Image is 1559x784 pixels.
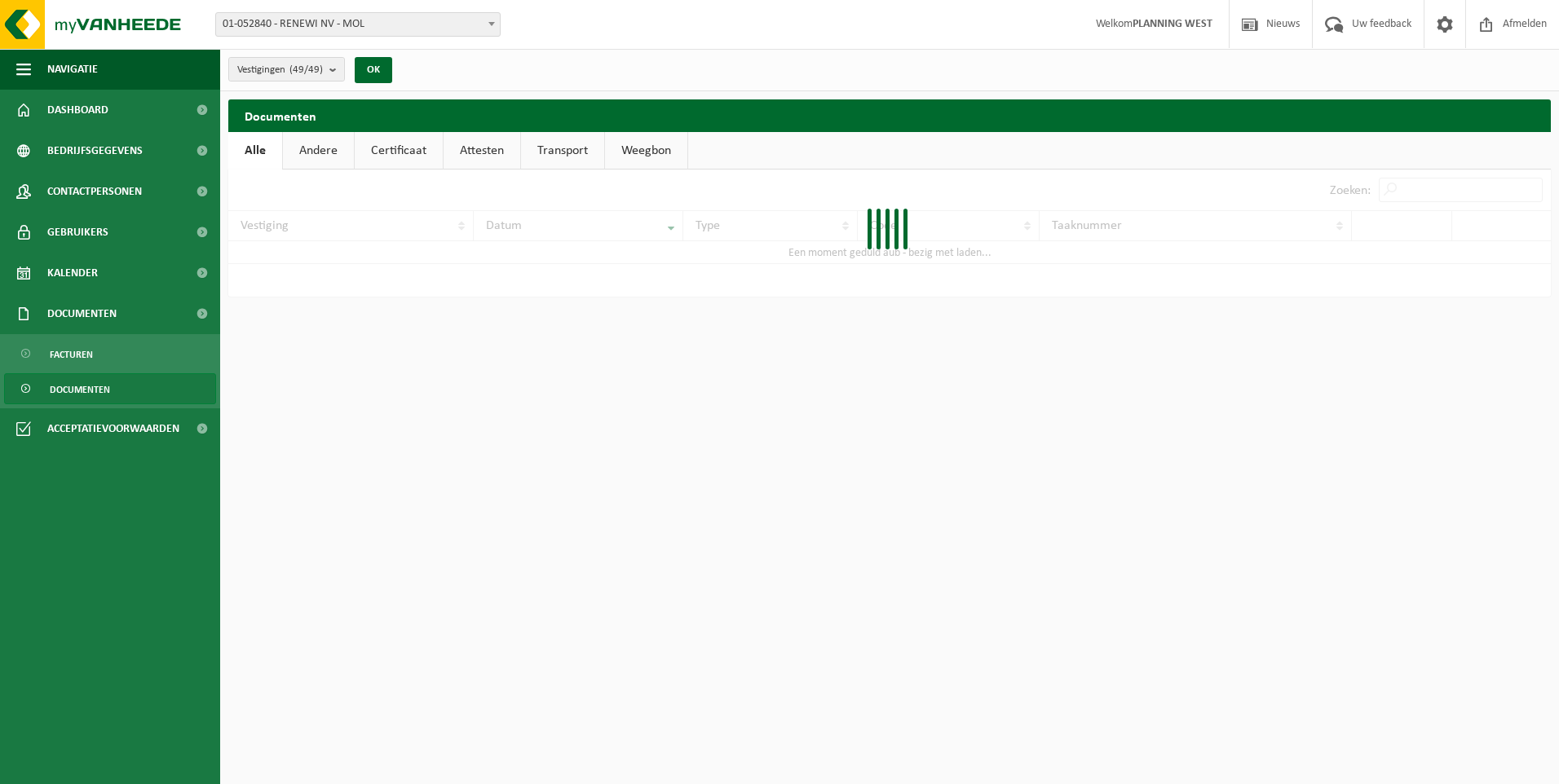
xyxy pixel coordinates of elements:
[605,132,687,170] a: Weegbon
[228,132,282,170] a: Alle
[8,748,272,784] iframe: chat widget
[289,64,323,75] count: (49/49)
[283,132,354,170] a: Andere
[4,373,216,404] a: Documenten
[521,132,604,170] a: Transport
[216,13,500,36] span: 01-052840 - RENEWI NV - MOL
[50,339,93,370] span: Facturen
[47,171,142,212] span: Contactpersonen
[47,408,179,449] span: Acceptatievoorwaarden
[228,99,1551,131] h2: Documenten
[215,12,501,37] span: 01-052840 - RENEWI NV - MOL
[1133,18,1212,30] strong: PLANNING WEST
[237,58,323,82] span: Vestigingen
[47,49,98,90] span: Navigatie
[47,212,108,253] span: Gebruikers
[47,253,98,293] span: Kalender
[355,132,443,170] a: Certificaat
[47,90,108,130] span: Dashboard
[228,57,345,81] button: Vestigingen(49/49)
[4,338,216,369] a: Facturen
[47,130,143,171] span: Bedrijfsgegevens
[444,132,520,170] a: Attesten
[47,293,117,334] span: Documenten
[355,57,392,83] button: OK
[50,374,110,405] span: Documenten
